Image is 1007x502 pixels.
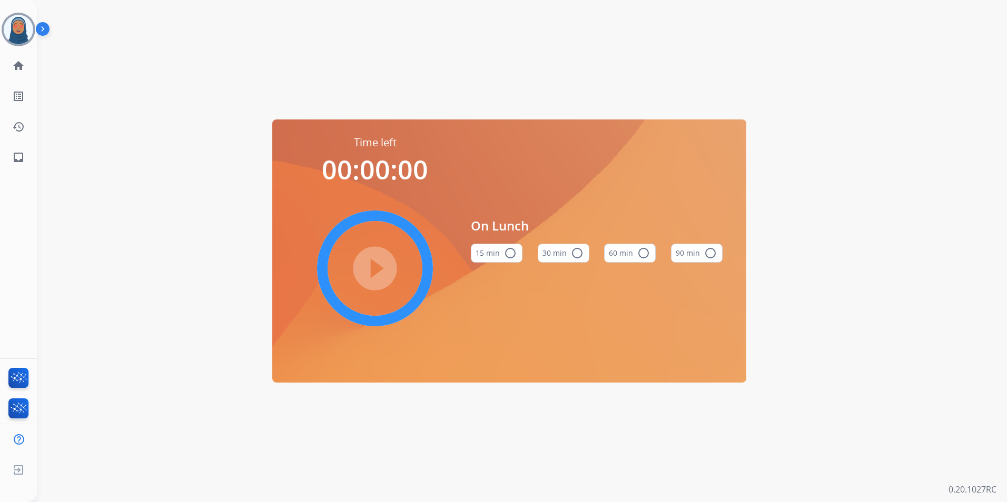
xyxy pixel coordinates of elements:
mat-icon: radio_button_unchecked [637,247,650,259]
mat-icon: radio_button_unchecked [504,247,517,259]
span: Time left [354,135,397,150]
button: 90 min [671,244,723,263]
button: 30 min [538,244,589,263]
img: avatar [4,15,33,44]
mat-icon: radio_button_unchecked [571,247,584,259]
button: 60 min [604,244,656,263]
mat-icon: radio_button_unchecked [704,247,717,259]
span: On Lunch [471,216,723,235]
mat-icon: home [12,59,25,72]
mat-icon: list_alt [12,90,25,103]
p: 0.20.1027RC [949,483,996,496]
mat-icon: inbox [12,151,25,164]
button: 15 min [471,244,522,263]
mat-icon: history [12,121,25,133]
span: 00:00:00 [322,152,428,187]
